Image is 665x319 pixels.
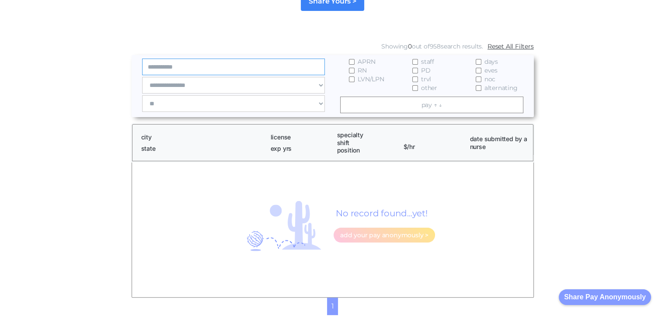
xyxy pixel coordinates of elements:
[412,68,418,73] input: PD
[484,75,495,83] span: noc
[421,66,431,75] span: PD
[141,133,263,141] h1: city
[421,57,434,66] span: staff
[132,40,534,117] form: Email Form
[476,76,481,82] input: noc
[381,42,483,51] div: Showing out of search results.
[349,68,355,73] input: RN
[337,131,396,139] h1: specialty
[412,85,418,91] input: other
[334,208,428,219] h1: No record found...yet!
[358,66,367,75] span: RN
[340,97,523,113] a: pay ↑ ↓
[404,135,462,150] h1: $/hr
[429,42,440,50] span: 958
[141,145,263,153] h1: state
[484,66,498,75] span: eves
[421,75,431,83] span: trvl
[334,228,435,243] a: add your pay anonymously >
[476,85,481,91] input: alternating
[349,59,355,65] input: APRN
[408,42,412,50] span: 0
[559,289,651,305] button: Share Pay Anonymously
[484,83,518,92] span: alternating
[476,59,481,65] input: days
[487,42,534,51] a: Reset All Filters
[476,68,481,73] input: eves
[337,146,396,154] h1: position
[412,59,418,65] input: staff
[349,76,355,82] input: LVN/LPN
[484,57,498,66] span: days
[337,139,396,147] h1: shift
[358,75,384,83] span: LVN/LPN
[132,298,534,315] div: List
[358,57,375,66] span: APRN
[412,76,418,82] input: trvl
[421,83,437,92] span: other
[470,135,529,150] h1: date submitted by a nurse
[271,145,329,153] h1: exp yrs
[327,298,338,315] a: 1
[271,133,329,141] h1: license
